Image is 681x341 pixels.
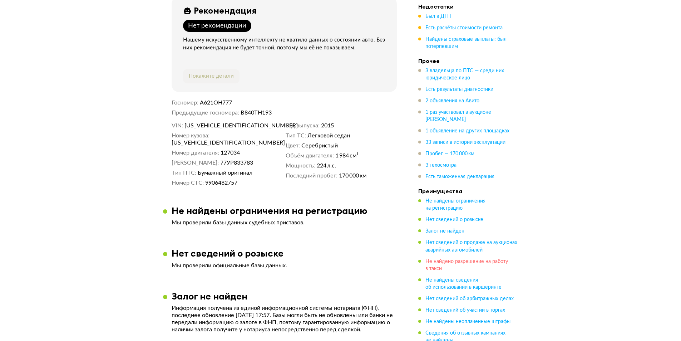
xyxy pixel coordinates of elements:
[188,22,246,30] div: Нет рекомендации
[425,307,505,312] span: Нет сведений об участии в торгах
[335,152,359,159] span: 1 984 см³
[425,296,514,301] span: Нет сведений об арбитражных делах
[425,14,451,19] span: Был в ДТП
[425,128,509,133] span: 1 объявление на других площадках
[425,229,464,234] span: Залог не найден
[172,159,219,166] dt: [PERSON_NAME]
[172,122,183,129] dt: VIN
[425,277,502,289] span: Не найдены сведения об использовании в каршеринге
[286,152,334,159] dt: Объём двигателя
[425,174,494,179] span: Есть таможенная декларация
[286,172,337,179] dt: Последний пробег
[425,140,505,145] span: 33 записи в истории эксплуатации
[172,169,196,176] dt: Тип ПТС
[317,162,336,169] span: 224 л.с.
[425,68,504,81] span: 3 владельца по ПТС — среди них юридическое лицо
[321,122,334,129] span: 2015
[172,305,397,333] p: Информация получена из единой информационной системы нотариата (ФНП), последнее обновление [DATE]...
[220,159,253,166] span: 77УР833783
[184,122,267,129] span: [US_VEHICLE_IDENTIFICATION_NUMBER]
[425,240,517,252] span: Нет сведений о продаже на аукционах аварийных автомобилей
[286,122,320,129] dt: Год выпуска
[286,162,315,169] dt: Мощность
[194,5,257,15] div: Рекомендация
[183,69,240,83] button: Покажите детали
[172,149,219,156] dt: Номер двигателя
[425,37,507,49] span: Найдены страховые выплаты: был потерпевшим
[200,100,232,106] span: А621ОН777
[172,248,283,259] h3: Нет сведений о розыске
[425,163,457,168] span: 3 техосмотра
[172,179,204,186] dt: Номер СТС
[425,25,503,30] span: Есть расчёты стоимости ремонта
[172,291,247,302] h3: Залог не найден
[241,109,397,116] dd: В840ТН193
[172,219,397,226] p: Мы проверили базы данных судебных приставов.
[425,151,474,156] span: Пробег — 170 000 км
[418,57,518,64] h4: Прочее
[425,87,493,92] span: Есть результаты диагностики
[425,199,485,211] span: Не найдены ограничения на регистрацию
[205,179,237,186] span: 9906482757
[286,132,306,139] dt: Тип ТС
[172,109,239,116] dt: Предыдущие госномера
[339,172,366,179] span: 170 000 км
[307,132,350,139] span: Легковой седан
[418,3,518,10] h4: Недостатки
[301,142,338,149] span: Серебристый
[172,262,397,269] p: Мы проверили официальные базы данных.
[189,73,234,79] span: Покажите детали
[172,139,254,146] span: [US_VEHICLE_IDENTIFICATION_NUMBER]
[425,259,508,271] span: Не найдено разрешение на работу в такси
[286,142,300,149] dt: Цвет
[198,169,252,176] span: Бумажный оригинал
[425,110,491,122] span: 1 раз участвовал в аукционе [PERSON_NAME]
[221,149,240,156] span: 127034
[425,217,483,222] span: Нет сведений о розыске
[172,99,198,106] dt: Госномер
[172,132,209,139] dt: Номер кузова
[425,319,510,324] span: Не найдены неоплаченные штрафы
[172,205,367,216] h3: Не найдены ограничения на регистрацию
[183,36,388,52] div: Нашему искусственному интеллекту не хватило данных о состоянии авто. Без них рекомендация не буде...
[418,187,518,195] h4: Преимущества
[425,98,479,103] span: 2 объявления на Авито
